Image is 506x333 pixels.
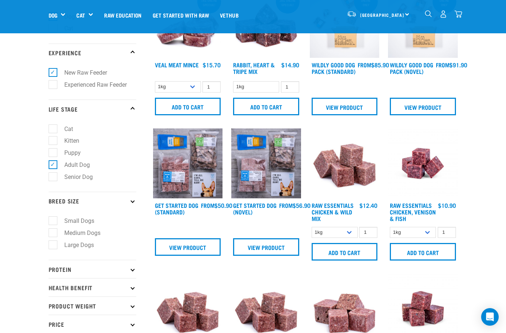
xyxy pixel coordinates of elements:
a: View Product [155,238,221,256]
a: Veal Meat Mince [155,63,199,66]
a: Get Started Dog (Standard) [155,203,198,213]
input: 1 [438,227,456,238]
a: Wildly Good Dog Pack (Standard) [312,63,355,73]
p: Product Weight [49,296,136,315]
a: Get Started Dog (Novel) [233,203,277,213]
a: View Product [312,98,378,115]
div: $12.40 [359,202,377,209]
label: Experienced Raw Feeder [53,80,130,89]
img: Chicken Venison mix 1655 [388,128,458,198]
p: Experience [49,44,136,62]
img: NSP Dog Standard Update [153,128,223,198]
a: Rabbit, Heart & Tripe Mix [233,63,275,73]
a: Wildly Good Dog Pack (Novel) [390,63,433,73]
div: $85.90 [358,61,389,68]
a: Raw Essentials Chicken, Venison & Fish [390,203,436,220]
label: Large Dogs [53,240,97,250]
p: Breed Size [49,192,136,210]
a: View Product [233,238,299,256]
a: Get started with Raw [147,0,214,30]
input: 1 [202,81,221,93]
p: Protein [49,260,136,278]
a: Vethub [214,0,244,30]
div: $50.90 [201,202,232,209]
span: FROM [201,203,214,207]
a: Raw Essentials Chicken & Wild Mix [312,203,354,220]
label: Small Dogs [53,216,97,225]
img: van-moving.png [347,11,357,17]
img: NSP Dog Novel Update [231,128,301,198]
label: Cat [53,124,76,134]
div: $14.90 [281,61,299,68]
div: Open Intercom Messenger [481,308,499,326]
a: Dog [49,11,57,19]
input: 1 [281,81,299,93]
div: $91.90 [436,61,467,68]
label: Puppy [53,148,84,157]
div: $56.90 [279,202,311,209]
a: Cat [76,11,85,19]
label: Senior Dog [53,172,96,182]
label: Kitten [53,136,82,145]
input: Add to cart [155,98,221,115]
span: FROM [279,203,293,207]
p: Health Benefit [49,278,136,296]
a: Raw Education [99,0,147,30]
label: Medium Dogs [53,228,103,237]
p: Price [49,315,136,333]
input: Add to cart [312,243,378,261]
input: Add to cart [390,243,456,261]
input: 1 [359,227,377,238]
span: [GEOGRAPHIC_DATA] [360,14,404,16]
label: Adult Dog [53,160,93,169]
div: $10.90 [438,202,456,209]
span: FROM [358,63,371,66]
img: Pile Of Cubed Chicken Wild Meat Mix [310,128,380,198]
label: New Raw Feeder [53,68,110,77]
div: $15.70 [203,61,221,68]
a: View Product [390,98,456,115]
span: FROM [436,63,449,66]
img: user.png [440,10,447,18]
input: Add to cart [233,98,299,115]
p: Life Stage [49,100,136,118]
img: home-icon@2x.png [454,10,462,18]
img: home-icon-1@2x.png [425,10,432,17]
